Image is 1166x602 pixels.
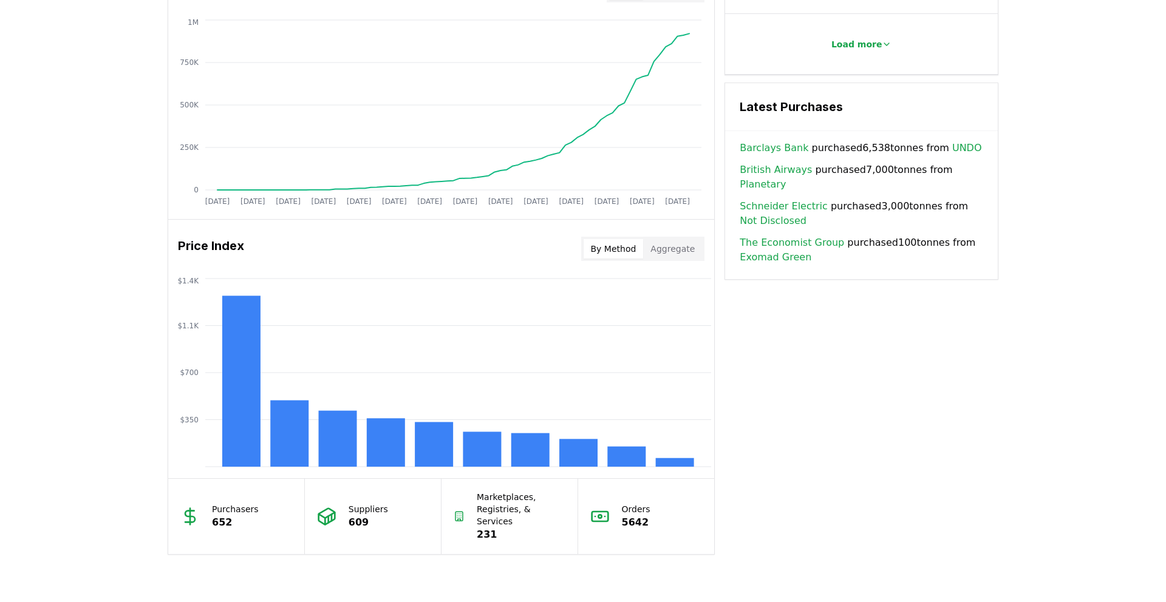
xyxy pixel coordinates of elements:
[177,277,199,285] tspan: $1.4K
[622,515,650,530] p: 5642
[349,515,388,530] p: 609
[240,197,265,206] tspan: [DATE]
[523,197,548,206] tspan: [DATE]
[740,250,811,265] a: Exomad Green
[822,32,902,56] button: Load more
[740,98,983,116] h3: Latest Purchases
[622,503,650,515] p: Orders
[740,163,812,177] a: British Airways
[740,199,983,228] span: purchased 3,000 tonnes from
[180,58,199,67] tspan: 750K
[584,239,644,259] button: By Method
[347,197,372,206] tspan: [DATE]
[180,368,199,377] tspan: $700
[382,197,407,206] tspan: [DATE]
[417,197,442,206] tspan: [DATE]
[559,197,584,206] tspan: [DATE]
[740,163,983,192] span: purchased 7,000 tonnes from
[595,197,619,206] tspan: [DATE]
[665,197,690,206] tspan: [DATE]
[740,214,806,228] a: Not Disclosed
[180,143,199,152] tspan: 250K
[194,186,199,194] tspan: 0
[831,38,882,50] p: Load more
[312,197,336,206] tspan: [DATE]
[740,235,983,265] span: purchased 100 tonnes from
[630,197,655,206] tspan: [DATE]
[177,322,199,330] tspan: $1.1K
[180,416,199,424] tspan: $350
[477,527,565,542] p: 231
[477,491,565,527] p: Marketplaces, Registries, & Services
[180,101,199,109] tspan: 500K
[212,515,259,530] p: 652
[740,141,808,155] a: Barclays Bank
[952,141,982,155] a: UNDO
[276,197,301,206] tspan: [DATE]
[188,18,199,27] tspan: 1M
[212,503,259,515] p: Purchasers
[205,197,230,206] tspan: [DATE]
[488,197,513,206] tspan: [DATE]
[643,239,702,259] button: Aggregate
[740,177,786,192] a: Planetary
[740,235,844,250] a: The Economist Group
[740,141,981,155] span: purchased 6,538 tonnes from
[349,503,388,515] p: Suppliers
[740,199,827,214] a: Schneider Electric
[178,237,244,261] h3: Price Index
[453,197,478,206] tspan: [DATE]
